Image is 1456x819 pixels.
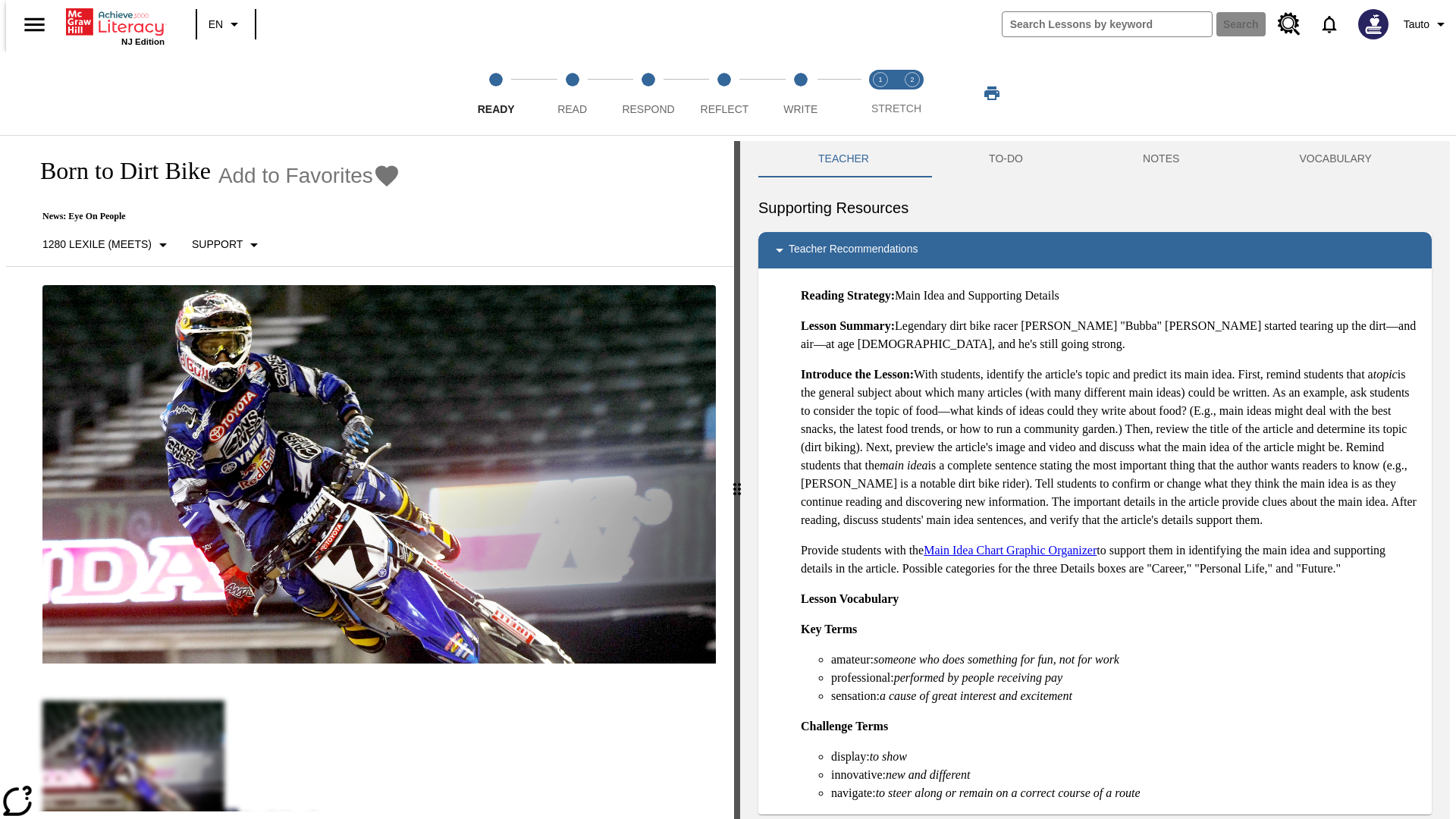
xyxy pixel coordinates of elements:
strong: Lesson Vocabulary [801,592,899,605]
em: performed by people receiving pay [894,671,1062,684]
button: Add to Favorites - Born to Dirt Bike [218,162,400,189]
span: EN [209,17,223,33]
span: Reflect [701,103,749,115]
p: 1280 Lexile (Meets) [42,237,152,253]
h1: Born to Dirt Bike [24,157,211,185]
strong: Key Terms [801,623,857,635]
em: a cause of great interest and excitement [880,689,1072,702]
div: Home [66,5,165,46]
button: Open side menu [12,2,57,47]
em: to steer along or remain on a correct course of a route [876,786,1141,799]
div: Teacher Recommendations [758,232,1432,268]
button: Scaffolds, Support [186,231,269,259]
div: reading [6,141,734,811]
p: Legendary dirt bike racer [PERSON_NAME] "Bubba" [PERSON_NAME] started tearing up the dirt—and air... [801,317,1420,353]
p: Main Idea and Supporting Details [801,287,1420,305]
li: innovative: [831,766,1420,784]
button: Stretch Read step 1 of 2 [858,52,902,135]
button: Print [968,80,1016,107]
em: new and different [886,768,970,781]
span: Ready [478,103,515,115]
p: Provide students with the to support them in identifying the main idea and supporting details in ... [801,541,1420,578]
button: Select Lexile, 1280 Lexile (Meets) [36,231,178,259]
strong: Introduce the Lesson: [801,368,914,381]
button: Language: EN, Select a language [202,11,250,38]
span: STRETCH [871,102,921,115]
em: someone who does something for fun, not for work [874,653,1119,666]
button: Teacher [758,141,929,177]
button: TO-DO [929,141,1083,177]
strong: Lesson Summary: [801,319,895,332]
span: Read [557,103,587,115]
span: Tauto [1404,17,1429,33]
button: Write step 5 of 5 [757,52,845,135]
span: Add to Favorites [218,164,373,188]
a: Main Idea Chart Graphic Organizer [924,544,1097,557]
button: VOCABULARY [1239,141,1432,177]
text: 2 [910,76,914,83]
p: With students, identify the article's topic and predict its main idea. First, remind students tha... [801,366,1420,529]
button: Select a new avatar [1349,5,1398,44]
li: amateur: [831,651,1420,669]
button: Read step 2 of 5 [528,52,616,135]
a: Notifications [1310,5,1349,44]
button: Reflect step 4 of 5 [680,52,768,135]
text: 1 [878,76,882,83]
p: Teacher Recommendations [789,241,918,259]
span: Write [783,103,817,115]
p: Support [192,237,243,253]
strong: Challenge Terms [801,720,888,733]
img: Avatar [1358,9,1389,39]
button: Ready step 1 of 5 [452,52,540,135]
input: search field [1003,12,1212,36]
em: main idea [880,459,928,472]
button: Respond step 3 of 5 [604,52,692,135]
button: Profile/Settings [1398,11,1456,38]
em: to show [870,750,907,763]
li: display: [831,748,1420,766]
a: Resource Center, Will open in new tab [1269,4,1310,45]
button: Stretch Respond step 2 of 2 [890,52,934,135]
strong: Reading Strategy: [801,289,895,302]
div: activity [740,141,1450,819]
li: professional: [831,669,1420,687]
div: Instructional Panel Tabs [758,141,1432,177]
span: NJ Edition [121,37,165,46]
span: Respond [622,103,674,115]
em: topic [1373,368,1398,381]
button: NOTES [1083,141,1239,177]
h6: Supporting Resources [758,196,1432,220]
p: News: Eye On People [24,211,400,222]
li: sensation: [831,687,1420,705]
img: Motocross racer James Stewart flies through the air on his dirt bike. [42,285,716,664]
div: Press Enter or Spacebar and then press right and left arrow keys to move the slider [734,141,740,819]
li: navigate: [831,784,1420,802]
